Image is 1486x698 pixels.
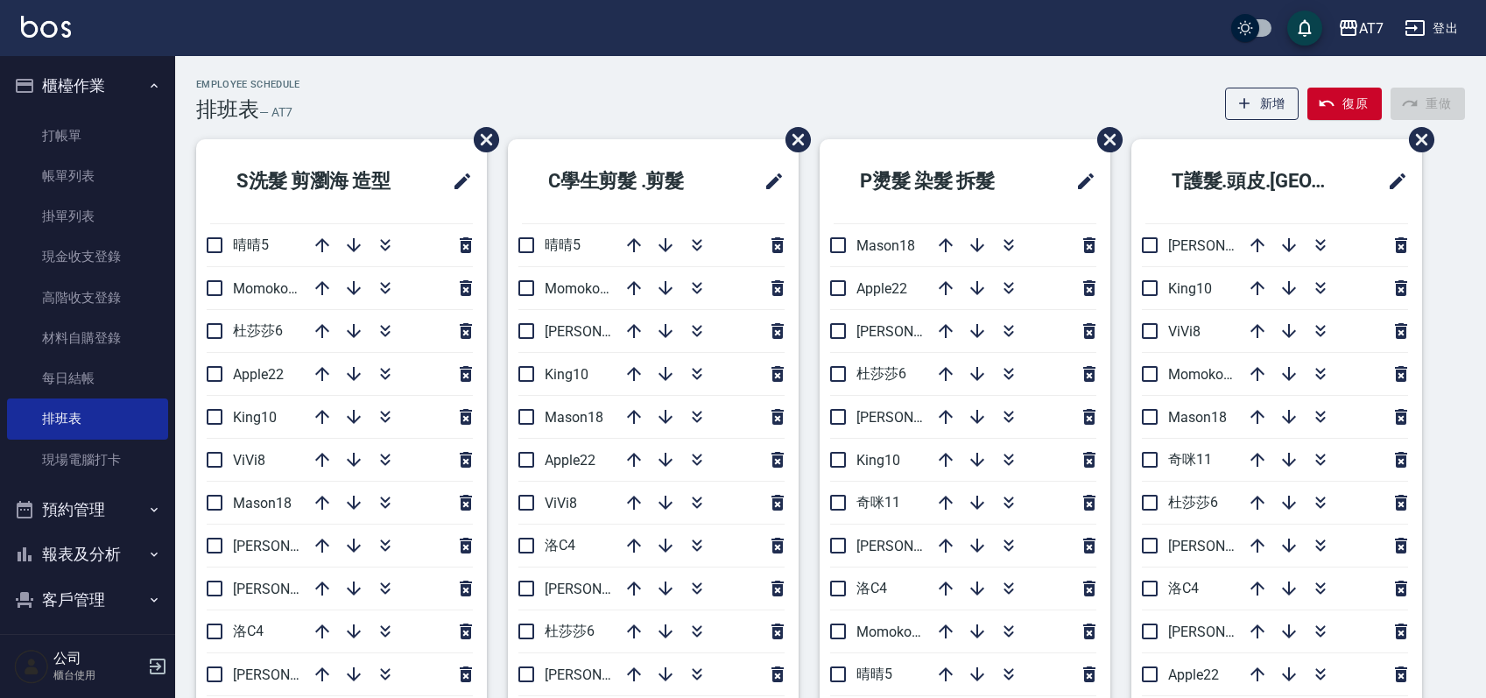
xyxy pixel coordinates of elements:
[14,649,49,684] img: Person
[856,624,927,640] span: Momoko12
[856,237,915,254] span: Mason18
[1145,150,1364,213] h2: T護髮.頭皮.[GEOGRAPHIC_DATA]
[856,538,969,554] span: [PERSON_NAME]7
[856,666,892,682] span: 晴晴5
[7,487,168,532] button: 預約管理
[1168,280,1212,297] span: King10
[441,160,473,202] span: 修改班表的標題
[233,495,292,511] span: Mason18
[772,114,813,166] span: 刪除班表
[545,495,577,511] span: ViVi8
[545,581,658,597] span: [PERSON_NAME]2
[233,409,277,426] span: King10
[259,103,292,122] h6: — AT7
[545,452,595,469] span: Apple22
[210,150,429,213] h2: S洗髮 剪瀏海 造型
[856,365,906,382] span: 杜莎莎6
[856,452,900,469] span: King10
[1377,160,1408,202] span: 修改班表的標題
[1065,160,1096,202] span: 修改班表的標題
[856,323,969,340] span: [PERSON_NAME]2
[1225,88,1299,120] button: 新增
[1168,323,1201,340] span: ViVi8
[7,358,168,398] a: 每日結帳
[545,666,658,683] span: [PERSON_NAME]7
[545,236,581,253] span: 晴晴5
[53,650,143,667] h5: 公司
[545,409,603,426] span: Mason18
[545,280,616,297] span: Momoko12
[1359,18,1384,39] div: AT7
[856,280,907,297] span: Apple22
[233,322,283,339] span: 杜莎莎6
[1084,114,1125,166] span: 刪除班表
[233,581,346,597] span: [PERSON_NAME]7
[7,156,168,196] a: 帳單列表
[196,79,300,90] h2: Employee Schedule
[1287,11,1322,46] button: save
[233,666,346,683] span: [PERSON_NAME]2
[545,623,595,639] span: 杜莎莎6
[196,97,259,122] h3: 排班表
[7,63,168,109] button: 櫃檯作業
[1168,366,1239,383] span: Momoko12
[7,196,168,236] a: 掛單列表
[7,577,168,623] button: 客戶管理
[7,318,168,358] a: 材料自購登錄
[1168,409,1227,426] span: Mason18
[7,278,168,318] a: 高階收支登錄
[1168,666,1219,683] span: Apple22
[233,452,265,469] span: ViVi8
[753,160,785,202] span: 修改班表的標題
[7,398,168,439] a: 排班表
[834,150,1043,213] h2: P燙髮 染髮 拆髮
[1396,114,1437,166] span: 刪除班表
[461,114,502,166] span: 刪除班表
[856,409,969,426] span: [PERSON_NAME]9
[856,580,887,596] span: 洛C4
[1307,88,1382,120] button: 復原
[21,16,71,38] img: Logo
[53,667,143,683] p: 櫃台使用
[1168,494,1218,511] span: 杜莎莎6
[233,366,284,383] span: Apple22
[1168,237,1281,254] span: [PERSON_NAME]2
[1168,451,1212,468] span: 奇咪11
[1168,538,1281,554] span: [PERSON_NAME]9
[7,532,168,577] button: 報表及分析
[1331,11,1391,46] button: AT7
[1398,12,1465,45] button: 登出
[7,622,168,667] button: 員工及薪資
[7,440,168,480] a: 現場電腦打卡
[1168,580,1199,596] span: 洛C4
[7,236,168,277] a: 現金收支登錄
[233,280,304,297] span: Momoko12
[545,366,588,383] span: King10
[233,538,346,554] span: [PERSON_NAME]9
[545,323,658,340] span: [PERSON_NAME]9
[7,116,168,156] a: 打帳單
[233,236,269,253] span: 晴晴5
[233,623,264,639] span: 洛C4
[545,537,575,553] span: 洛C4
[856,494,900,511] span: 奇咪11
[522,150,731,213] h2: C學生剪髮 .剪髮
[1168,624,1281,640] span: [PERSON_NAME]7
